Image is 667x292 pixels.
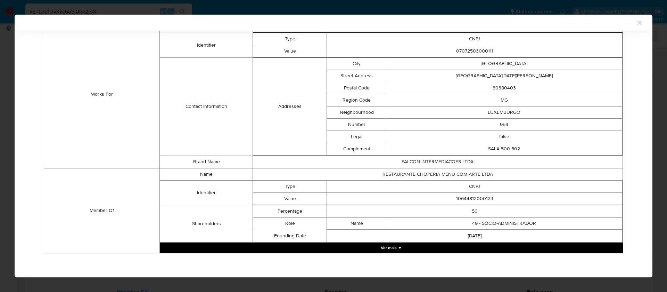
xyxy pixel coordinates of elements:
[253,192,327,205] td: Value
[327,70,386,82] td: Street Address
[327,45,623,57] td: 07072503000111
[386,82,622,94] td: 30380403
[15,15,652,277] div: closure-recommendation-modal
[160,180,253,205] td: Identifier
[386,118,622,131] td: 959
[327,82,386,94] td: Postal Code
[327,94,386,106] td: Region Code
[253,217,327,230] td: Role
[327,106,386,118] td: Neighbourhood
[386,94,622,106] td: MG
[327,143,386,155] td: Complement
[44,21,160,168] td: Works For
[327,57,386,70] td: City
[253,180,327,192] td: Type
[327,118,386,131] td: Number
[253,230,327,242] td: Founding Date
[253,45,327,57] td: Value
[253,168,623,180] td: RESTAURANTE CHOPERIA MENU COM ARTE LTDA
[386,217,622,229] td: 49 - SÓCIO-ADMINISTRADOR
[386,57,622,70] td: [GEOGRAPHIC_DATA]
[327,205,623,217] td: 50
[160,57,253,156] td: Contact Information
[327,230,623,242] td: [DATE]
[327,180,623,192] td: CNPJ
[386,70,622,82] td: [GEOGRAPHIC_DATA][DATE][PERSON_NAME]
[160,243,623,253] button: Expand array
[327,131,386,143] td: Legal
[327,192,623,205] td: 10644812000123
[44,168,160,253] td: Member Of
[160,33,253,57] td: Identifier
[160,168,253,180] td: Name
[253,156,623,168] td: FALCON INTERMEDIACOES LTDA
[386,131,622,143] td: false
[253,33,327,45] td: Type
[253,57,327,155] td: Addresses
[253,205,327,217] td: Percentage
[327,33,623,45] td: CNPJ
[160,156,253,168] td: Brand Name
[386,106,622,118] td: LUXEMBURGO
[327,217,386,229] td: Name
[636,19,642,26] button: Fechar a janela
[160,205,253,242] td: Shareholders
[386,143,622,155] td: SALA 500 502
